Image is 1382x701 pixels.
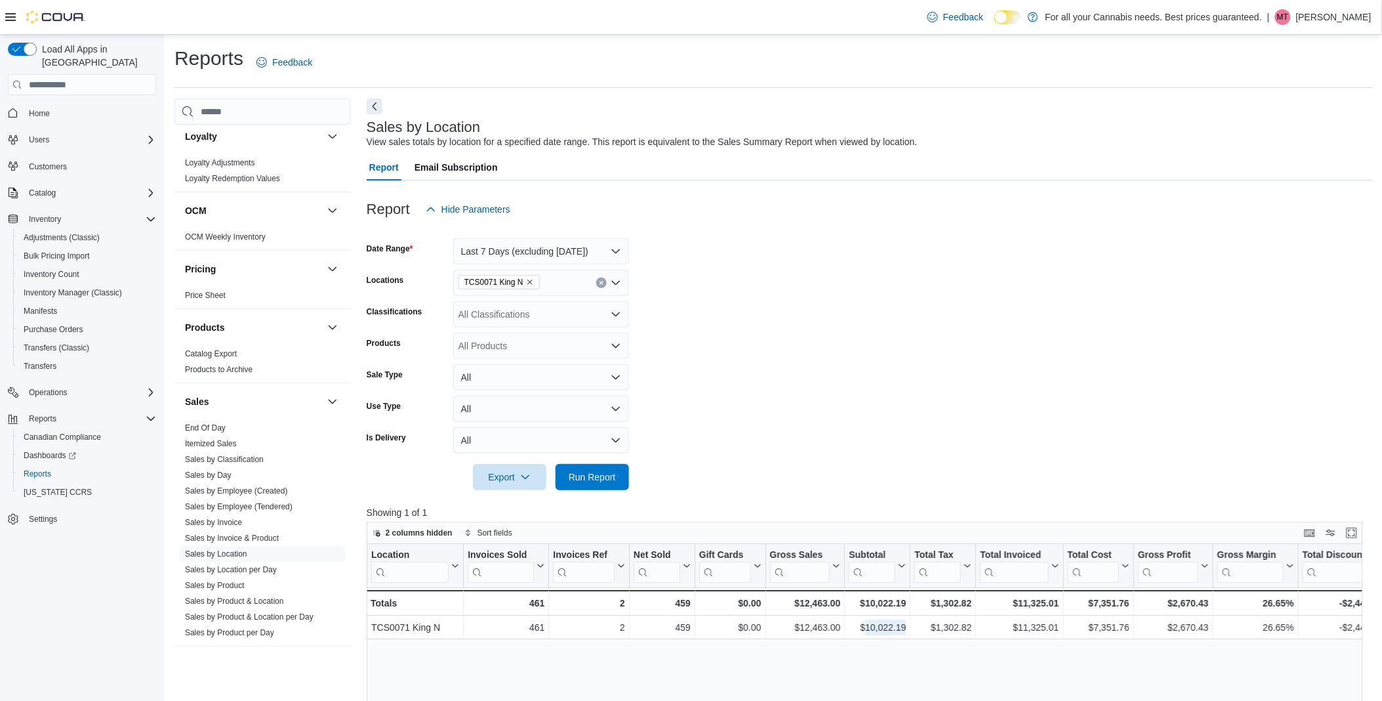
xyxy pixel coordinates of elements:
span: Sales by Employee (Created) [185,486,288,496]
label: Use Type [367,401,401,412]
span: Customers [29,161,67,172]
span: Sales by Product per Day [185,627,274,638]
button: Gross Margin [1217,549,1294,583]
button: Customers [3,157,161,176]
h3: Sales [185,395,209,408]
div: Totals [371,595,459,611]
a: Transfers (Classic) [18,340,94,356]
h3: OCM [185,204,207,217]
span: Users [24,132,156,148]
a: Home [24,106,55,121]
button: Operations [3,383,161,402]
button: Reports [3,410,161,428]
span: [US_STATE] CCRS [24,487,92,498]
span: Sales by Location [185,549,247,559]
span: Catalog Export [185,349,237,359]
h3: Sales by Location [367,119,481,135]
button: Clear input [596,278,607,288]
span: Dashboards [24,450,76,461]
div: $12,463.00 [769,620,840,636]
span: Sales by Product & Location per Day [185,612,314,622]
div: Marko Tamas [1275,9,1291,25]
div: TCS0071 King N [371,620,459,636]
button: All [453,364,629,391]
button: Total Tax [914,549,971,583]
span: Dashboards [18,448,156,463]
div: Total Invoiced [980,549,1048,583]
button: Invoices Sold [468,549,544,583]
span: Adjustments (Classic) [18,230,156,245]
div: Net Sold [634,549,680,583]
a: Feedback [922,4,988,30]
span: Sales by Invoice [185,517,242,528]
span: Bulk Pricing Import [18,248,156,264]
button: All [453,396,629,422]
a: Price Sheet [185,291,226,300]
a: Sales by Location per Day [185,565,277,574]
button: Transfers (Classic) [13,339,161,357]
a: Loyalty Adjustments [185,158,255,167]
a: Dashboards [13,446,161,465]
span: Feedback [943,11,983,24]
span: Purchase Orders [24,324,83,335]
div: OCM [174,229,351,250]
p: Showing 1 of 1 [367,506,1373,519]
button: Inventory [24,211,66,227]
label: Locations [367,275,404,286]
p: [PERSON_NAME] [1296,9,1372,25]
div: Gross Profit [1138,549,1198,562]
button: Invoices Ref [553,549,624,583]
div: Subtotal [849,549,895,583]
div: Net Sold [634,549,680,562]
div: Total Discount [1303,549,1373,583]
button: Gift Cards [699,549,762,583]
div: Location [371,549,449,562]
button: Users [3,131,161,149]
a: Sales by Product per Day [185,628,274,637]
p: For all your Cannabis needs. Best prices guaranteed. [1045,9,1262,25]
button: Gross Sales [769,549,840,583]
span: Inventory Count [18,266,156,282]
span: Run Report [569,471,616,484]
a: Itemized Sales [185,439,237,448]
button: Sales [325,394,340,410]
button: Home [3,103,161,122]
label: Is Delivery [367,433,406,443]
button: Inventory [3,210,161,228]
span: Sales by Location per Day [185,564,277,575]
div: Gross Sales [769,549,830,583]
span: Reports [24,411,156,427]
button: Next [367,98,382,114]
button: OCM [185,204,322,217]
button: Canadian Compliance [13,428,161,446]
label: Date Range [367,244,413,254]
button: Loyalty [325,129,340,144]
img: Cova [26,11,85,24]
span: Bulk Pricing Import [24,251,90,261]
span: Washington CCRS [18,484,156,500]
a: Sales by Product & Location [185,597,284,606]
button: Products [325,320,340,335]
div: Total Tax [914,549,961,562]
button: Run Report [556,464,629,490]
div: Invoices Ref [553,549,614,583]
div: $11,325.01 [980,595,1059,611]
button: Location [371,549,459,583]
span: Catalog [24,185,156,201]
h3: Pricing [185,263,216,276]
a: Sales by Product & Location per Day [185,612,314,622]
span: TCS0071 King N [464,276,523,289]
a: Manifests [18,303,62,319]
span: Canadian Compliance [18,429,156,445]
button: Gross Profit [1138,549,1209,583]
span: Operations [24,385,156,400]
button: Net Sold [634,549,691,583]
button: Manifests [13,302,161,320]
button: 2 columns hidden [367,525,458,541]
div: Total Discount [1303,549,1373,562]
span: Sales by Product [185,580,245,591]
a: Sales by Employee (Created) [185,486,288,496]
div: $0.00 [699,620,762,636]
span: Export [481,464,539,490]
